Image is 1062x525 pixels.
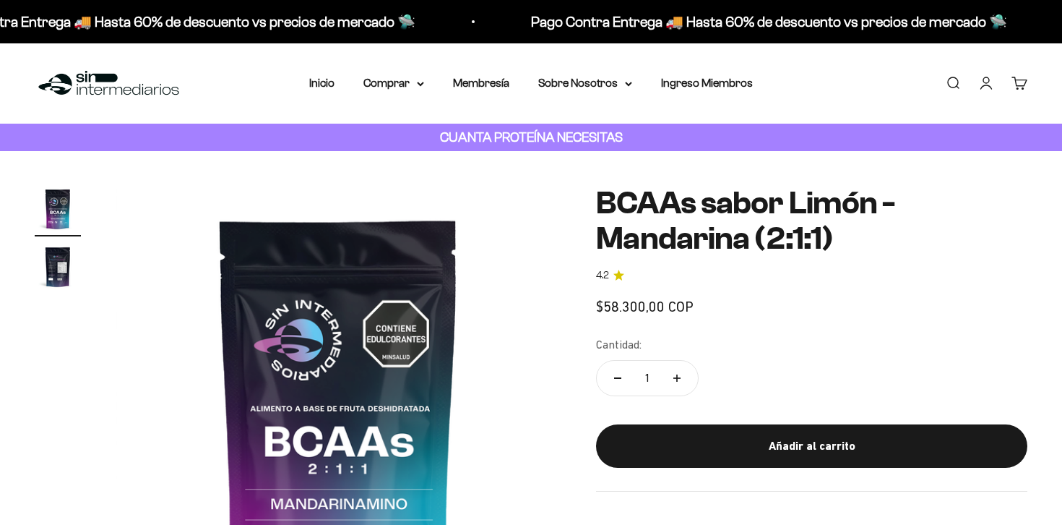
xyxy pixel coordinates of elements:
strong: CUANTA PROTEÍNA NECESITAS [440,129,623,145]
img: BCAAs sabor Limón - Mandarina (2:1:1) [35,244,81,290]
img: BCAAs sabor Limón - Mandarina (2:1:1) [35,186,81,232]
summary: Comprar [363,74,424,93]
a: Ingreso Miembros [661,77,753,89]
label: Cantidad: [596,336,642,354]
a: 4.24.2 de 5.0 estrellas [596,268,1027,283]
a: Membresía [453,77,509,89]
button: Reducir cantidad [597,361,639,396]
p: Pago Contra Entrega 🚚 Hasta 60% de descuento vs precios de mercado 🛸 [531,10,1007,33]
button: Ir al artículo 1 [35,186,81,236]
h1: BCAAs sabor Limón - Mandarina (2:1:1) [596,186,1027,256]
button: Aumentar cantidad [656,361,698,396]
button: Añadir al carrito [596,424,1027,468]
button: Ir al artículo 2 [35,244,81,294]
a: Inicio [309,77,334,89]
sale-price: $58.300,00 COP [596,295,694,318]
summary: Sobre Nosotros [538,74,632,93]
span: 4.2 [596,268,609,283]
div: Añadir al carrito [625,437,998,456]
